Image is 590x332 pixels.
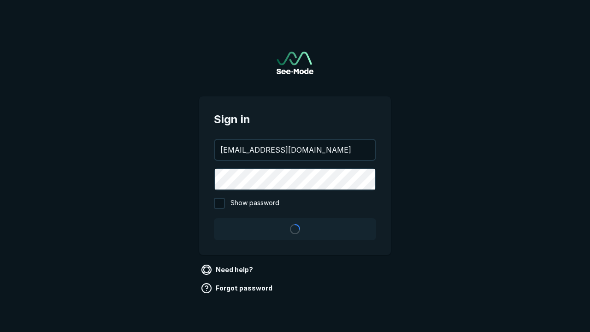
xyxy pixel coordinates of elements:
span: Show password [230,198,279,209]
input: your@email.com [215,140,375,160]
span: Sign in [214,111,376,128]
a: Forgot password [199,281,276,296]
a: Need help? [199,262,257,277]
a: Go to sign in [277,52,313,74]
img: See-Mode Logo [277,52,313,74]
